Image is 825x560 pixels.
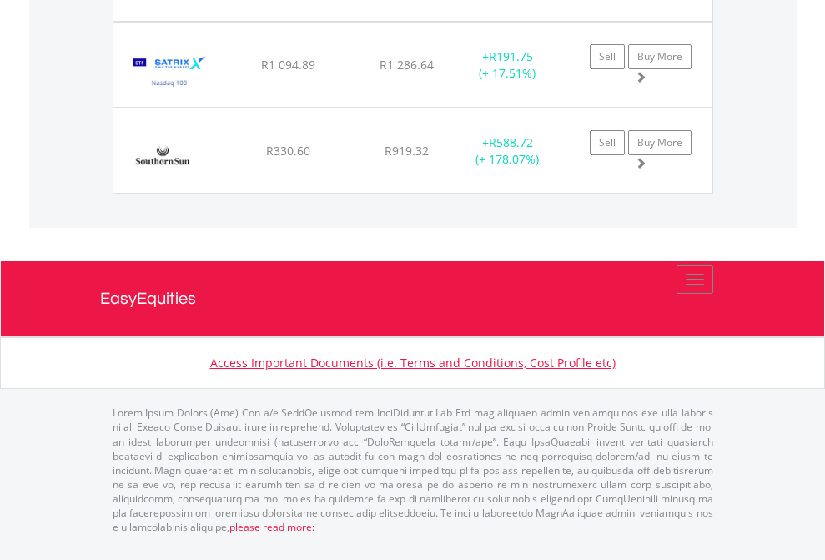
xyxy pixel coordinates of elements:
img: EQU.ZA.SSU.png [122,129,206,189]
span: R588.72 [489,134,533,150]
img: EQU.ZA.STXNDQ.png [122,43,218,103]
div: + (+ 17.51%) [455,48,560,82]
div: + (+ 178.07%) [455,134,560,168]
a: Buy More [628,130,692,155]
span: R1 094.89 [261,57,315,73]
a: Sell [590,44,625,69]
span: R191.75 [489,48,533,64]
span: R1 286.64 [380,57,434,73]
a: please read more: [229,520,314,534]
a: Buy More [628,44,692,69]
a: EasyEquities [100,261,726,336]
p: Lorem Ipsum Dolors (Ame) Con a/e SeddOeiusmod tem InciDiduntut Lab Etd mag aliquaen admin veniamq... [113,406,713,534]
a: Access Important Documents (i.e. Terms and Conditions, Cost Profile etc) [210,355,616,371]
a: Sell [590,130,625,155]
span: R919.32 [385,143,429,159]
span: R330.60 [266,143,310,159]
